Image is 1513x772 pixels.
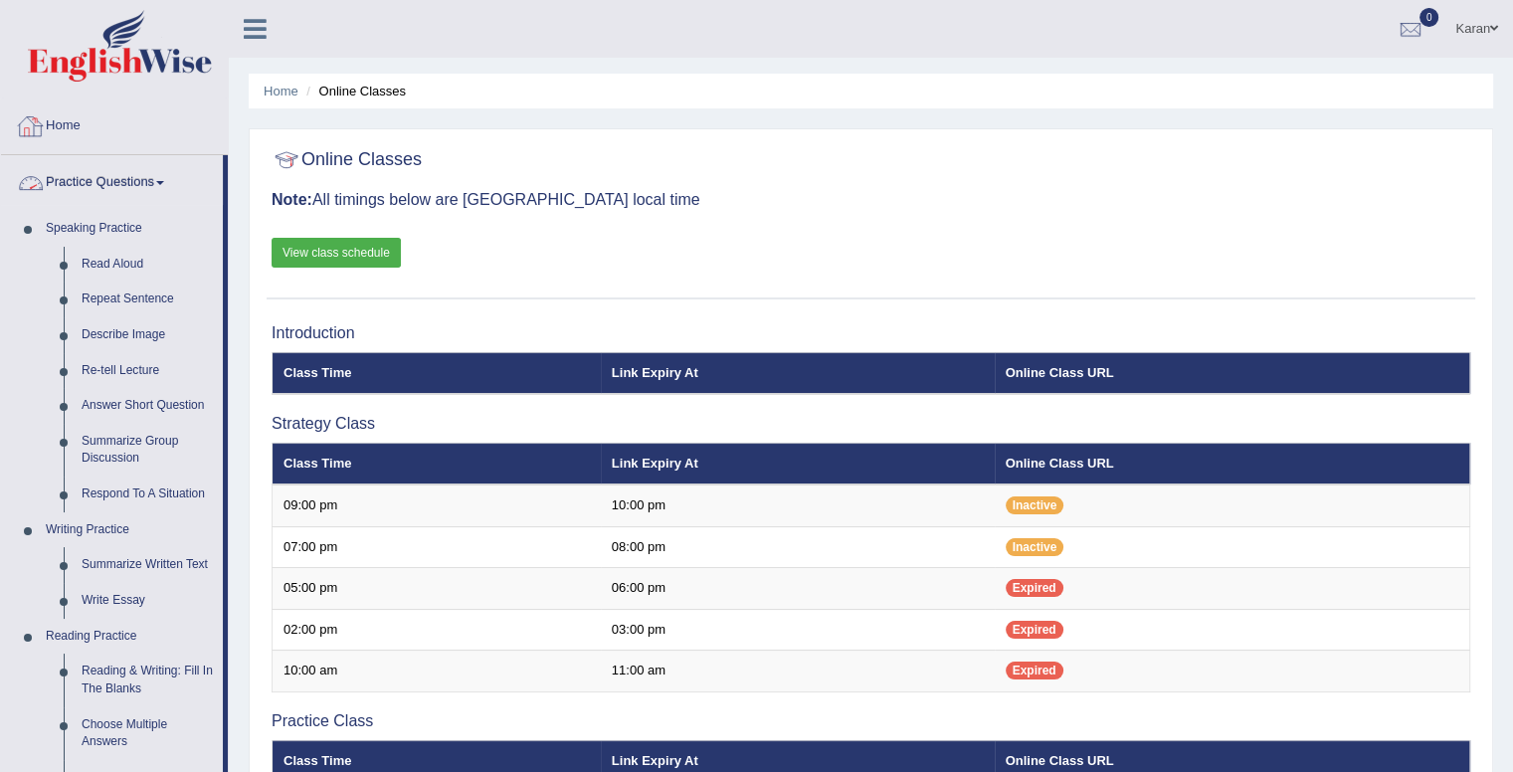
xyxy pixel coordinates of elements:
span: Expired [1006,579,1063,597]
td: 10:00 am [273,651,601,692]
a: Speaking Practice [37,211,223,247]
h3: Practice Class [272,712,1470,730]
h2: Online Classes [272,145,422,175]
a: Repeat Sentence [73,282,223,317]
a: Practice Questions [1,155,223,205]
b: Note: [272,191,312,208]
a: Home [1,98,228,148]
h3: Introduction [272,324,1470,342]
th: Online Class URL [995,352,1470,394]
a: Summarize Written Text [73,547,223,583]
a: View class schedule [272,238,401,268]
span: Inactive [1006,538,1064,556]
td: 06:00 pm [601,568,995,610]
a: Describe Image [73,317,223,353]
h3: All timings below are [GEOGRAPHIC_DATA] local time [272,191,1470,209]
span: Expired [1006,621,1063,639]
th: Class Time [273,352,601,394]
td: 08:00 pm [601,526,995,568]
a: Reading & Writing: Fill In The Blanks [73,654,223,706]
h3: Strategy Class [272,415,1470,433]
th: Online Class URL [995,443,1470,484]
th: Link Expiry At [601,443,995,484]
li: Online Classes [301,82,406,100]
a: Re-tell Lecture [73,353,223,389]
td: 09:00 pm [273,484,601,526]
td: 11:00 am [601,651,995,692]
a: Answer Short Question [73,388,223,424]
a: Write Essay [73,583,223,619]
th: Link Expiry At [601,352,995,394]
td: 02:00 pm [273,609,601,651]
a: Read Aloud [73,247,223,283]
td: 05:00 pm [273,568,601,610]
a: Writing Practice [37,512,223,548]
span: Expired [1006,662,1063,679]
a: Home [264,84,298,98]
th: Class Time [273,443,601,484]
a: Choose Multiple Answers [73,707,223,760]
a: Summarize Group Discussion [73,424,223,477]
a: Reading Practice [37,619,223,655]
span: 0 [1419,8,1439,27]
td: 03:00 pm [601,609,995,651]
td: 10:00 pm [601,484,995,526]
span: Inactive [1006,496,1064,514]
a: Respond To A Situation [73,477,223,512]
td: 07:00 pm [273,526,601,568]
